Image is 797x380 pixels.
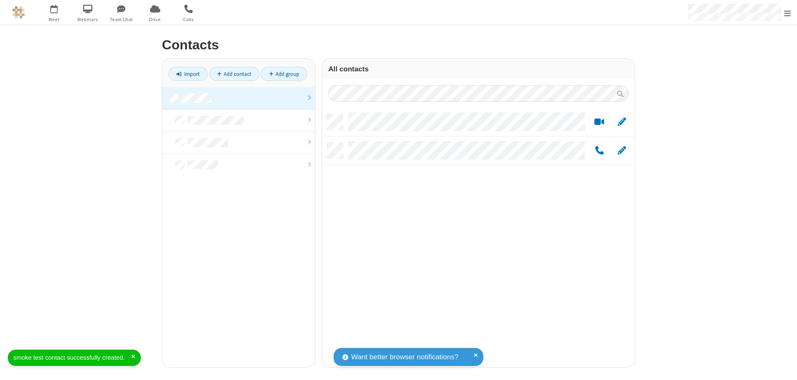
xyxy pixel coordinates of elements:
div: grid [322,108,635,367]
a: Add contact [209,67,259,81]
span: Webinars [72,16,103,23]
span: Meet [39,16,70,23]
a: Add group [261,67,307,81]
a: Import [169,67,208,81]
span: Team Chat [106,16,137,23]
iframe: Chat [776,358,791,374]
button: Call by phone [591,146,607,156]
span: Drive [139,16,171,23]
div: smoke test contact successfully created. [13,353,131,363]
h2: Contacts [162,38,635,52]
img: QA Selenium DO NOT DELETE OR CHANGE [12,6,25,19]
h3: All contacts [328,65,628,73]
span: Want better browser notifications? [351,352,458,363]
button: Start a video meeting [591,117,607,127]
span: Calls [173,16,204,23]
button: Edit [614,146,630,156]
button: Edit [614,117,630,127]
